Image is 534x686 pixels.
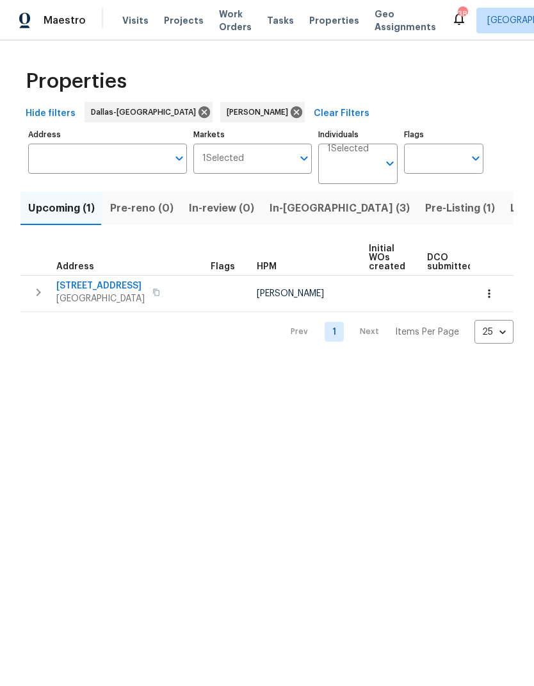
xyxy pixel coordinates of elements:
p: Items Per Page [395,326,459,339]
button: Open [467,149,485,167]
span: HPM [257,262,277,271]
span: Geo Assignments [375,8,436,33]
div: Dallas-[GEOGRAPHIC_DATA] [85,102,213,122]
span: Address [56,262,94,271]
span: Pre-Listing (1) [425,199,495,217]
span: Projects [164,14,204,27]
span: DCO submitted [427,253,473,271]
span: Work Orders [219,8,252,33]
span: Upcoming (1) [28,199,95,217]
span: [PERSON_NAME] [227,106,293,119]
button: Open [295,149,313,167]
label: Markets [193,131,312,138]
span: Pre-reno (0) [110,199,174,217]
span: Initial WOs created [369,244,405,271]
label: Address [28,131,187,138]
div: [PERSON_NAME] [220,102,305,122]
span: Maestro [44,14,86,27]
span: 1 Selected [327,144,369,155]
span: Dallas-[GEOGRAPHIC_DATA] [91,106,201,119]
span: Clear Filters [314,106,369,122]
nav: Pagination Navigation [279,320,514,344]
span: In-review (0) [189,199,254,217]
span: 1 Selected [202,153,244,164]
span: Properties [26,75,127,88]
span: Tasks [267,16,294,25]
span: Flags [211,262,235,271]
span: [PERSON_NAME] [257,289,324,298]
span: [STREET_ADDRESS] [56,280,145,292]
button: Clear Filters [309,102,375,126]
button: Open [170,149,188,167]
div: 25 [474,315,514,349]
span: Properties [309,14,359,27]
span: Visits [122,14,149,27]
button: Hide filters [20,102,81,126]
span: In-[GEOGRAPHIC_DATA] (3) [270,199,410,217]
a: Goto page 1 [325,322,344,342]
span: Hide filters [26,106,76,122]
label: Individuals [318,131,398,138]
label: Flags [404,131,483,138]
div: 38 [458,8,467,21]
button: Open [381,155,399,172]
span: [GEOGRAPHIC_DATA] [56,292,145,305]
